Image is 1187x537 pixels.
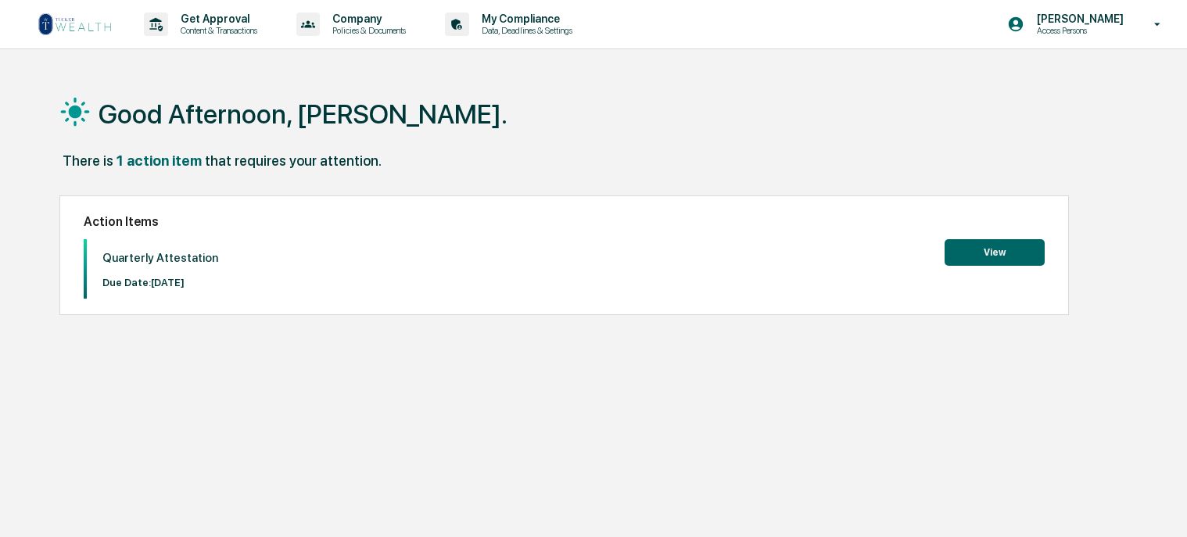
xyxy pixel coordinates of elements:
[320,13,414,25] p: Company
[168,25,265,36] p: Content & Transactions
[38,12,113,37] img: logo
[63,152,113,169] div: There is
[945,244,1045,259] a: View
[320,25,414,36] p: Policies & Documents
[945,239,1045,266] button: View
[168,13,265,25] p: Get Approval
[117,152,202,169] div: 1 action item
[84,214,1045,229] h2: Action Items
[102,277,218,288] p: Due Date: [DATE]
[102,251,218,265] p: Quarterly Attestation
[205,152,382,169] div: that requires your attention.
[469,13,580,25] p: My Compliance
[1024,13,1131,25] p: [PERSON_NAME]
[99,98,507,130] h1: Good Afternoon, [PERSON_NAME].
[469,25,580,36] p: Data, Deadlines & Settings
[1024,25,1131,36] p: Access Persons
